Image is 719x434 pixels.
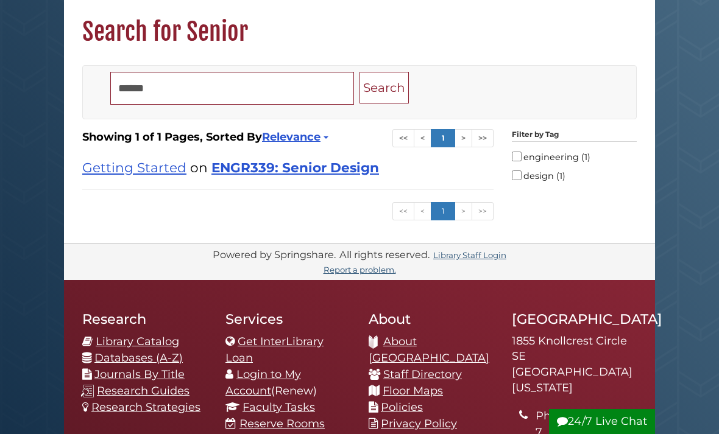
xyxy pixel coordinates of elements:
[431,202,455,220] a: 1
[211,248,338,261] div: Powered by Springshare.
[381,401,423,414] a: Policies
[338,248,431,261] div: All rights reserved.
[383,368,462,381] a: Staff Directory
[225,335,324,365] a: Get InterLibrary Loan
[359,72,409,104] button: Search
[324,265,396,275] a: Report a problem.
[512,334,637,396] address: 1855 Knollcrest Circle SE [GEOGRAPHIC_DATA][US_STATE]
[512,129,637,142] legend: Filter by Tag
[431,129,455,147] a: 1
[455,202,472,220] a: >
[512,310,637,327] h2: [GEOGRAPHIC_DATA]
[383,384,443,397] a: Floor Maps
[190,159,208,175] span: on
[225,310,350,327] h2: Services
[381,417,457,430] a: Privacy Policy
[369,335,489,365] a: About [GEOGRAPHIC_DATA]
[392,202,414,220] a: <<
[81,385,94,397] img: research-guides-icon-white_37x37.png
[94,368,185,381] a: Journals By Title
[414,129,431,147] a: <
[512,148,637,164] label: engineering (1)
[225,368,301,397] a: Login to My Account
[239,417,325,430] a: Reserve Rooms
[472,129,494,147] a: >>
[455,129,472,147] a: >
[91,401,200,414] a: Research Strategies
[433,250,506,260] a: Library Staff Login
[243,401,315,414] a: Faculty Tasks
[82,159,186,175] a: Getting Started
[392,202,494,220] ul: Search Pagination
[96,335,179,348] a: Library Catalog
[472,202,494,220] a: >>
[512,170,522,180] input: design (1)
[262,130,327,144] a: Relevance
[392,129,494,147] ul: Search Pagination
[94,351,183,365] a: Databases (A-Z)
[392,129,414,147] a: <<
[82,129,494,145] strong: Showing 1 of 1 Pages, Sorted By
[549,409,655,434] button: 24/7 Live Chat
[414,202,431,220] a: <
[211,159,379,175] a: ENGR339: Senior Design
[97,384,189,397] a: Research Guides
[369,310,494,327] h2: About
[82,310,207,327] h2: Research
[225,366,350,399] li: (Renew)
[512,152,522,161] input: engineering (1)
[512,167,637,183] label: design (1)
